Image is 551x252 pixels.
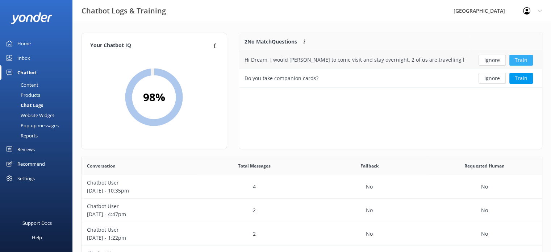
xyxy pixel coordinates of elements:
div: row [239,69,542,87]
p: Chatbot User [87,226,191,234]
button: Ignore [479,73,506,84]
img: yonder-white-logo.png [11,12,53,24]
span: Requested Human [464,162,505,169]
div: Recommend [17,157,45,171]
p: 2 [253,230,256,238]
div: Chat Logs [4,100,43,110]
div: Reports [4,131,38,141]
a: Website Widget [4,110,72,120]
div: Website Widget [4,110,54,120]
a: Reports [4,131,72,141]
div: row [82,199,542,222]
div: Reviews [17,142,35,157]
p: Chatbot User [87,179,191,187]
a: Content [4,80,72,90]
p: No [481,230,488,238]
div: Products [4,90,40,100]
p: No [366,206,373,214]
a: Pop-up messages [4,120,72,131]
h4: Your Chatbot IQ [90,42,211,50]
button: Ignore [479,55,506,66]
p: No [366,230,373,238]
div: Settings [17,171,35,186]
p: No [481,183,488,191]
p: [DATE] - 4:47pm [87,210,191,218]
div: Help [32,230,42,245]
div: Chatbot [17,65,37,80]
div: grid [239,51,542,87]
p: 2 [253,206,256,214]
div: Pop-up messages [4,120,59,131]
div: row [239,51,542,69]
h3: Chatbot Logs & Training [82,5,166,17]
button: Train [509,55,533,66]
p: [DATE] - 1:22pm [87,234,191,242]
p: Chatbot User [87,202,191,210]
div: Support Docs [22,216,52,230]
div: Inbox [17,51,30,65]
span: Total Messages [238,162,271,169]
p: No [481,206,488,214]
div: row [82,175,542,199]
a: Chat Logs [4,100,72,110]
div: Home [17,36,31,51]
p: 2 No Match Questions [245,38,297,46]
h2: 98 % [143,88,165,106]
p: [DATE] - 10:35pm [87,187,191,195]
p: 4 [253,183,256,191]
div: Content [4,80,38,90]
p: No [366,183,373,191]
span: Conversation [87,162,116,169]
span: Fallback [360,162,378,169]
div: Hi Dream, I would [PERSON_NAME] to come visit and stay overnight. 2 of us are travelling by train... [245,56,464,64]
div: row [82,222,542,246]
a: Products [4,90,72,100]
div: Do you take companion cards? [245,74,318,82]
button: Train [509,73,533,84]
